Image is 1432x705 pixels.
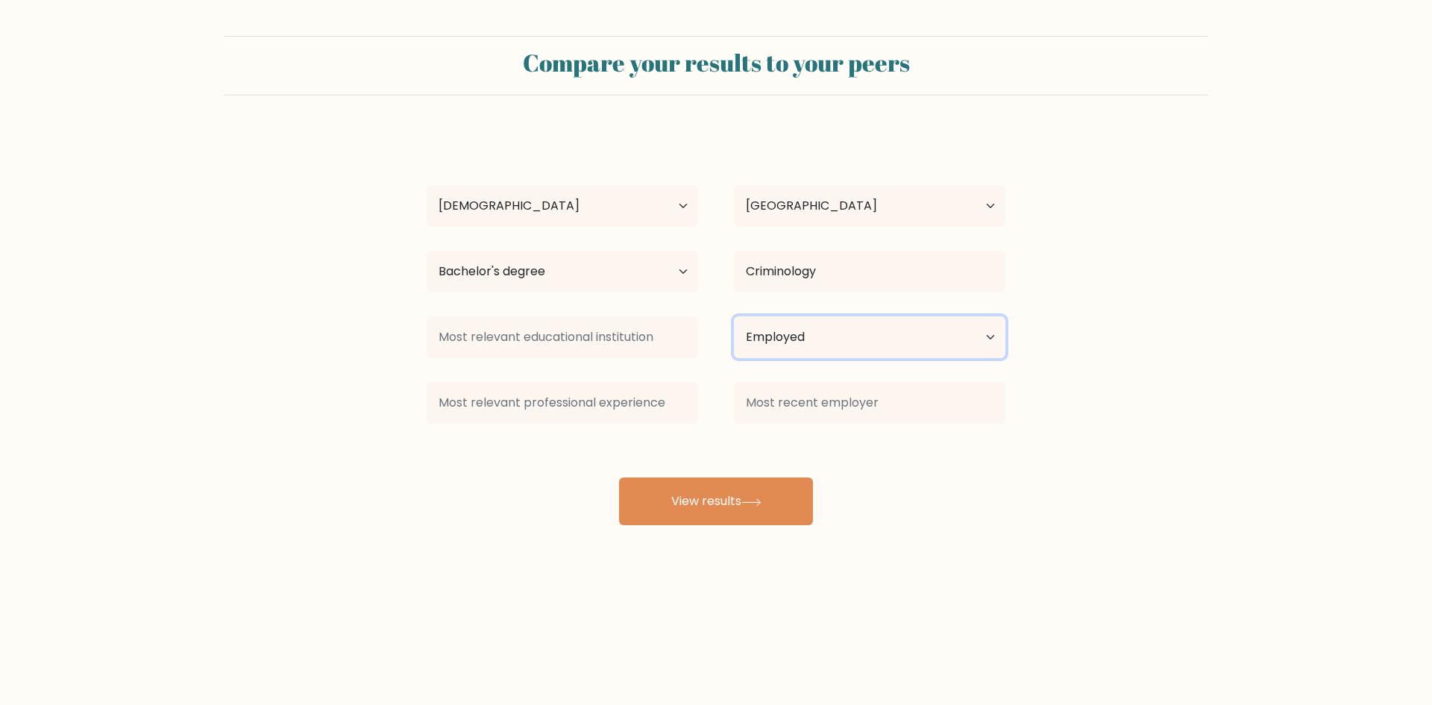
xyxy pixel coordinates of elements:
[427,316,698,358] input: Most relevant educational institution
[233,48,1199,77] h2: Compare your results to your peers
[734,251,1005,292] input: What did you study?
[619,477,813,525] button: View results
[427,382,698,424] input: Most relevant professional experience
[734,382,1005,424] input: Most recent employer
